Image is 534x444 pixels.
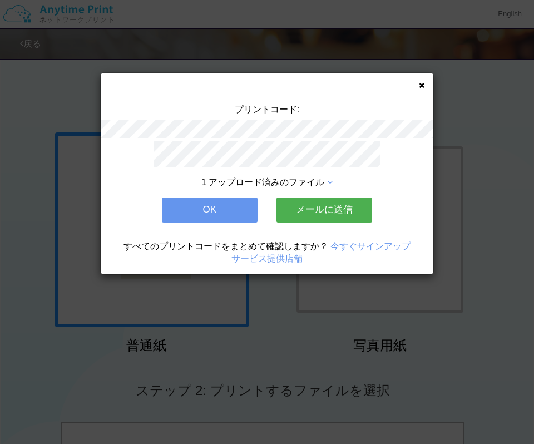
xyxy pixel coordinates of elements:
button: メールに送信 [276,198,372,222]
span: プリントコード: [235,105,299,114]
span: すべてのプリントコードをまとめて確認しますか？ [123,241,328,251]
span: 1 アップロード済みのファイル [201,177,324,187]
a: サービス提供店舗 [231,254,303,263]
a: 今すぐサインアップ [330,241,411,251]
button: OK [162,198,258,222]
